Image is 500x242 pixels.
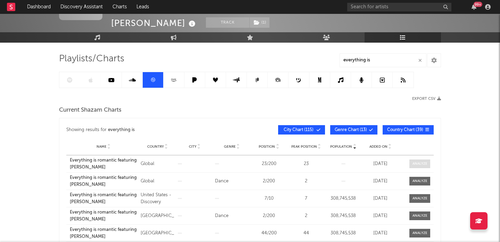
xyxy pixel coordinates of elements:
div: [GEOGRAPHIC_DATA] [141,213,174,219]
div: United States - Discovery [141,192,174,205]
div: everything is [108,126,135,134]
a: Everything is romantic featuring [PERSON_NAME] [70,174,137,188]
span: Name [97,145,107,149]
div: [DATE] [364,178,397,185]
a: Everything is romantic featuring [PERSON_NAME] [70,209,137,223]
div: [DATE] [364,161,397,167]
div: [PERSON_NAME] [111,17,197,29]
div: 308,745,538 [326,195,360,202]
button: Country Chart(39) [383,125,434,135]
span: Genre [224,145,236,149]
span: Playlists/Charts [59,55,124,63]
div: 308,745,538 [326,230,360,237]
div: 2 [289,178,323,185]
input: Search Playlists/Charts [340,53,426,67]
span: City Chart ( 115 ) [283,128,315,132]
span: Position [259,145,275,149]
span: Added On [369,145,387,149]
div: Dance [215,213,249,219]
button: Export CSV [412,97,441,101]
span: ( 1 ) [249,17,270,28]
input: Search for artists [347,3,451,11]
div: 7 / 10 [252,195,286,202]
span: City [189,145,197,149]
button: (1) [250,17,269,28]
button: 99+ [472,4,476,10]
div: 99 + [474,2,482,7]
div: 2 [289,213,323,219]
button: Genre Chart(13) [330,125,377,135]
div: Dance [215,178,249,185]
div: [GEOGRAPHIC_DATA] [141,230,174,237]
div: 23 [289,161,323,167]
div: 2 / 200 [252,178,286,185]
span: Population [330,145,352,149]
a: Everything is romantic featuring [PERSON_NAME] [70,157,137,171]
div: Global [141,161,174,167]
div: [DATE] [364,230,397,237]
div: Showing results for [66,125,250,135]
button: City Chart(115) [278,125,325,135]
div: 308,745,538 [326,213,360,219]
div: Global [141,178,174,185]
span: Country [147,145,164,149]
button: Track [206,17,249,28]
span: Current Shazam Charts [59,106,122,114]
span: Peak Position [291,145,317,149]
div: [DATE] [364,195,397,202]
div: 2 / 200 [252,213,286,219]
div: [DATE] [364,213,397,219]
div: 23 / 200 [252,161,286,167]
a: Everything is romantic featuring [PERSON_NAME] [70,192,137,205]
span: Genre Chart ( 13 ) [335,128,367,132]
div: 7 [289,195,323,202]
a: Everything is romantic featuring [PERSON_NAME] [70,226,137,240]
div: 44 / 200 [252,230,286,237]
span: Country Chart ( 39 ) [387,128,423,132]
div: 44 [289,230,323,237]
